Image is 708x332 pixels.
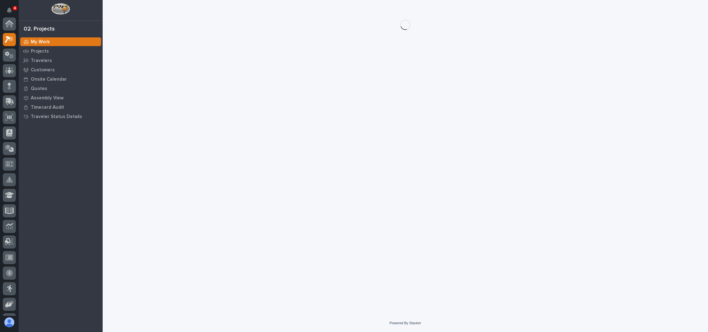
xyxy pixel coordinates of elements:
[31,49,49,54] p: Projects
[31,105,64,110] p: Timecard Audit
[19,46,103,56] a: Projects
[19,112,103,121] a: Traveler Status Details
[19,84,103,93] a: Quotes
[19,102,103,112] a: Timecard Audit
[3,316,16,329] button: users-avatar
[19,74,103,84] a: Onsite Calendar
[24,26,55,33] div: 02. Projects
[19,56,103,65] a: Travelers
[51,3,70,15] img: Workspace Logo
[31,58,52,64] p: Travelers
[31,77,67,82] p: Onsite Calendar
[19,37,103,46] a: My Work
[3,4,16,17] button: Notifications
[31,86,47,92] p: Quotes
[389,321,421,325] a: Powered By Stacker
[31,39,50,45] p: My Work
[31,114,82,120] p: Traveler Status Details
[31,95,63,101] p: Assembly View
[31,67,55,73] p: Customers
[8,7,16,17] div: Notifications4
[19,65,103,74] a: Customers
[19,93,103,102] a: Assembly View
[14,6,16,10] p: 4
